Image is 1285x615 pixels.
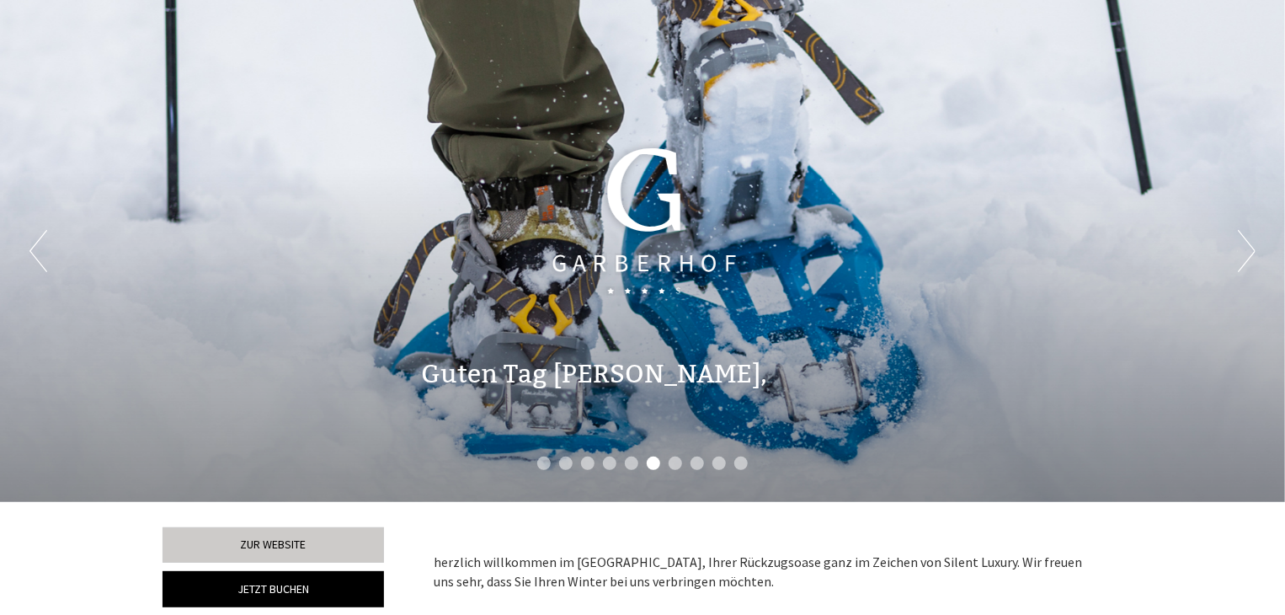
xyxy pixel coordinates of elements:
p: herzlich willkommen im [GEOGRAPHIC_DATA], Ihrer Rückzugsoase ganz im Zeichen von Silent Luxury. W... [435,553,1098,591]
h1: Guten Tag [PERSON_NAME], [422,361,768,388]
a: Zur Website [163,527,384,563]
a: Jetzt buchen [163,571,384,607]
button: Next [1238,230,1256,272]
button: Previous [29,230,47,272]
